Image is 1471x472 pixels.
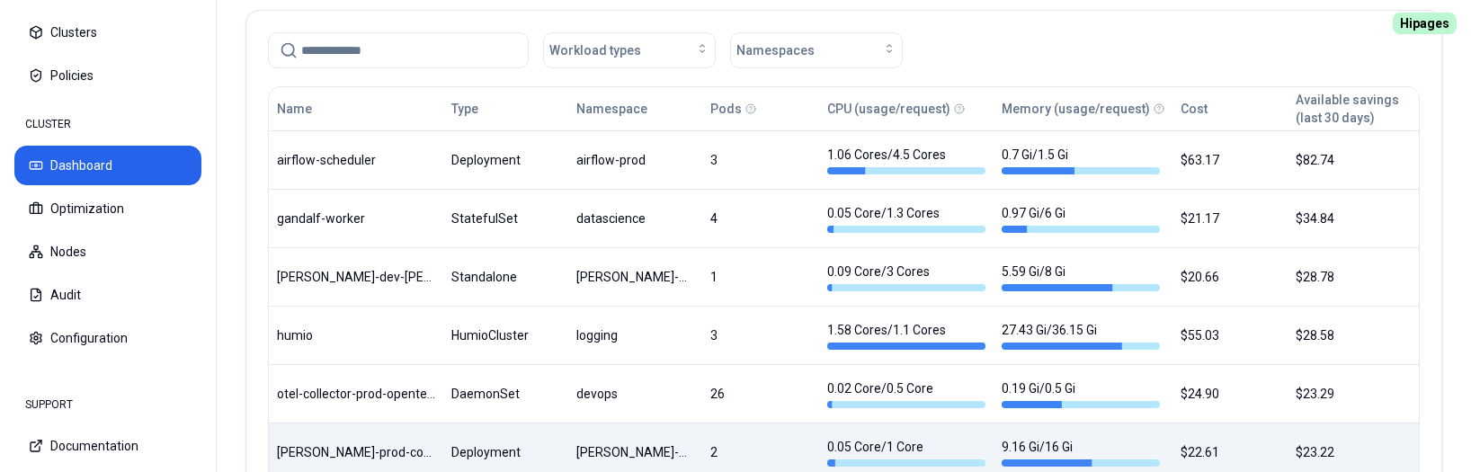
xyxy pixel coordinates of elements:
[827,263,985,291] div: 0.09 Core / 3 Cores
[710,385,811,403] div: 26
[14,56,201,95] button: Policies
[1296,326,1411,344] div: $28.58
[14,13,201,52] button: Clusters
[1393,13,1457,34] span: Hipages
[549,41,641,59] span: Workload types
[1296,443,1411,461] div: $23.22
[277,385,435,403] div: otel-collector-prod-opentelemetry-collector-agent
[827,146,985,174] div: 1.06 Cores / 4.5 Cores
[576,385,691,403] div: devops
[827,321,985,350] div: 1.58 Cores / 1.1 Cores
[576,209,691,227] div: datascience
[1002,438,1160,467] div: 9.16 Gi / 16 Gi
[730,32,903,68] button: Namespaces
[1002,204,1160,233] div: 0.97 Gi / 6 Gi
[14,275,201,315] button: Audit
[277,151,435,169] div: airflow-scheduler
[710,443,811,461] div: 2
[827,91,950,127] button: CPU (usage/request)
[451,151,560,169] div: Deployment
[1296,268,1411,286] div: $28.78
[451,443,560,461] div: Deployment
[1181,268,1279,286] div: $20.66
[576,268,691,286] div: kafka-dev
[1002,91,1150,127] button: Memory (usage/request)
[576,91,647,127] button: Namespace
[710,209,811,227] div: 4
[277,91,312,127] button: Name
[1296,151,1411,169] div: $82.74
[277,209,435,227] div: gandalf-worker
[1296,91,1399,127] button: Available savings(last 30 days)
[14,387,201,423] div: SUPPORT
[710,268,811,286] div: 1
[14,106,201,142] div: CLUSTER
[1181,209,1279,227] div: $21.17
[1296,209,1411,227] div: $34.84
[543,32,716,68] button: Workload types
[1002,263,1160,291] div: 5.59 Gi / 8 Gi
[1181,91,1208,127] button: Cost
[451,326,560,344] div: HumioCluster
[736,41,815,59] span: Namespaces
[576,443,691,461] div: kafka-prod
[576,326,691,344] div: logging
[827,379,985,408] div: 0.02 Core / 0.5 Core
[1002,321,1160,350] div: 27.43 Gi / 36.15 Gi
[277,268,435,286] div: kafka-dev-kafka-0
[1181,151,1279,169] div: $63.17
[14,189,201,228] button: Optimization
[1002,146,1160,174] div: 0.7 Gi / 1.5 Gi
[451,91,478,127] button: Type
[14,318,201,358] button: Configuration
[1181,385,1279,403] div: $24.90
[1002,379,1160,408] div: 0.19 Gi / 0.5 Gi
[710,326,811,344] div: 3
[1296,385,1411,403] div: $23.29
[14,426,201,466] button: Documentation
[14,146,201,185] button: Dashboard
[451,385,560,403] div: DaemonSet
[827,438,985,467] div: 0.05 Core / 1 Core
[1181,443,1279,461] div: $22.61
[710,91,742,127] button: Pods
[451,209,560,227] div: StatefulSet
[1181,326,1279,344] div: $55.03
[277,443,435,461] div: kafka-prod-connect
[710,151,811,169] div: 3
[14,232,201,272] button: Nodes
[576,151,691,169] div: airflow-prod
[451,268,560,286] div: Standalone
[277,326,435,344] div: humio
[827,204,985,233] div: 0.05 Core / 1.3 Cores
